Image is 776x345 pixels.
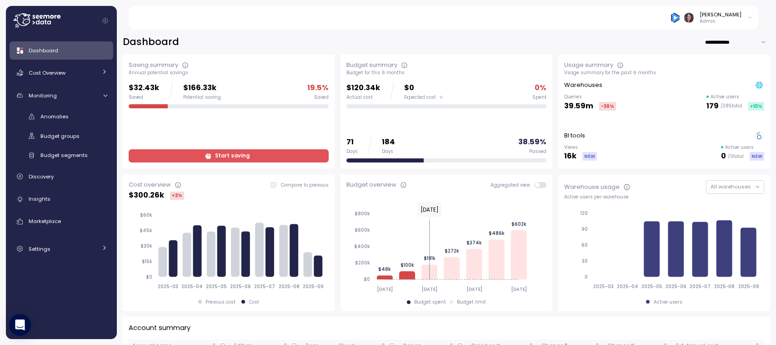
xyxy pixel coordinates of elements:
[642,284,663,289] tspan: 2025-05
[10,148,113,163] a: Budget segments
[279,284,300,289] tspan: 2025-08
[140,228,152,233] tspan: $45k
[230,284,251,289] tspan: 2025-06
[129,94,159,101] div: Saved
[281,182,329,188] p: Compare to previous
[564,150,576,162] p: 16k
[382,148,395,155] div: Days
[532,94,546,101] div: Spent
[414,299,446,305] div: Budget spent
[714,284,735,289] tspan: 2025-08
[183,94,221,101] div: Potential saving
[40,152,88,159] span: Budget segments
[140,212,152,218] tspan: $60k
[564,70,764,76] div: Usage summary for the past 6 months
[511,286,527,292] tspan: [DATE]
[564,61,613,70] div: Usage summary
[445,248,459,254] tspan: $272k
[215,150,250,162] span: Start saving
[10,167,113,186] a: Discovery
[146,274,152,280] tspan: $0
[170,192,184,200] div: +3 %
[564,131,585,140] p: BI tools
[100,17,111,24] button: Collapse navigation
[666,284,687,289] tspan: 2025-06
[700,11,741,18] div: [PERSON_NAME]
[585,274,588,280] tspan: 0
[721,150,726,162] p: 0
[529,148,546,155] div: Passed
[10,109,113,124] a: Anomalies
[711,94,739,100] p: Active users
[10,64,113,82] a: Cost Overview
[354,244,370,249] tspan: $400k
[129,323,190,333] p: Account summary
[535,82,546,94] p: 0 %
[346,94,380,101] div: Actual cost
[129,70,329,76] div: Annual potential savings
[40,132,80,140] span: Budget groups
[617,284,639,289] tspan: 2025-04
[182,284,203,289] tspan: 2025-04
[564,194,764,200] div: Active users per warehouse
[457,299,486,305] div: Budget limit
[10,86,113,105] a: Monitoring
[158,284,178,289] tspan: 2025-03
[129,189,164,202] p: $ 300.26k
[421,206,439,213] text: [DATE]
[564,144,597,151] p: Views
[314,94,329,101] div: Saved
[205,299,235,305] div: Previous cost
[400,262,414,268] tspan: $100k
[671,13,680,22] img: 684936bde12995657316ed44.PNG
[684,13,694,22] img: ACg8ocLDuIZlR5f2kIgtapDwVC7yp445s3OgbrQTIAV7qYj8P05r5pI=s96-c
[346,82,380,94] p: $120.34k
[593,284,614,289] tspan: 2025-03
[725,144,754,151] p: Active users
[564,183,620,192] div: Warehouse usage
[129,149,329,162] a: Start saving
[706,100,719,112] p: 179
[377,286,393,292] tspan: [DATE]
[129,180,171,189] div: Cost overview
[700,18,741,25] p: Admin
[10,240,113,258] a: Settings
[582,152,597,161] div: NEW
[706,180,764,193] button: All warehouses
[404,94,436,101] span: Expected cost
[404,82,443,94] p: $0
[582,258,588,264] tspan: 30
[466,239,482,245] tspan: $374k
[424,255,436,261] tspan: $181k
[378,266,391,272] tspan: $48k
[10,41,113,60] a: Dashboard
[29,69,65,76] span: Cost Overview
[690,284,711,289] tspan: 2025-07
[307,82,329,94] p: 19.5 %
[564,94,616,100] p: Queries
[29,245,50,253] span: Settings
[654,299,682,305] div: Active users
[564,100,593,112] p: 39.59m
[9,314,31,336] div: Open Intercom Messenger
[581,242,588,248] tspan: 60
[728,153,744,160] p: / 0 total
[249,299,259,305] div: Cost
[599,102,616,111] div: -39 %
[491,182,535,188] span: Aggregated view
[580,210,588,216] tspan: 120
[10,190,113,208] a: Insights
[750,152,764,161] div: NEW
[255,284,275,289] tspan: 2025-07
[129,82,159,94] p: $32.43k
[355,260,370,266] tspan: $200k
[183,82,221,94] p: $166.33k
[40,113,69,120] span: Anomalies
[29,195,50,203] span: Insights
[364,276,370,282] tspan: $0
[303,284,324,289] tspan: 2025-09
[29,92,57,99] span: Monitoring
[10,213,113,231] a: Marketplace
[488,230,504,236] tspan: $486k
[140,243,152,249] tspan: $30k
